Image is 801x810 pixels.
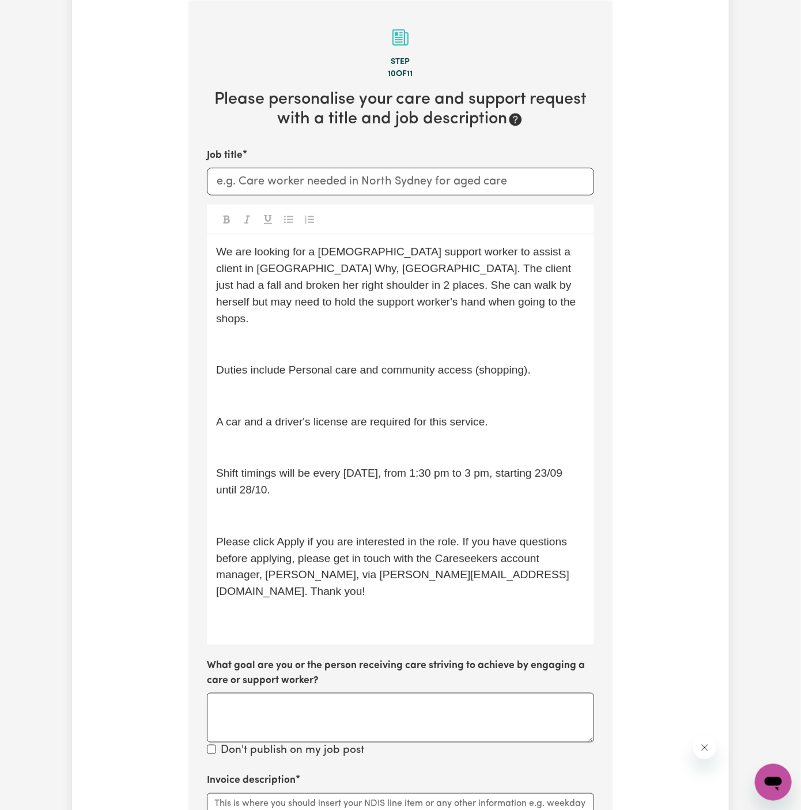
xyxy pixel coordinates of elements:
[216,467,565,496] span: Shift timings will be every [DATE], from 1:30 pm to 3 pm, starting 23/09 until 28/10.
[216,416,488,428] span: A car and a driver's license are required for this service.
[218,212,235,227] button: Toggle undefined
[207,148,243,163] label: Job title
[207,56,594,69] div: Step
[216,364,531,376] span: Duties include Personal care and community access (shopping).
[221,743,364,759] label: Don't publish on my job post
[207,658,594,689] label: What goal are you or the person receiving care striving to achieve by engaging a care or support ...
[7,8,70,17] span: Need any help?
[301,212,318,227] button: Toggle undefined
[207,90,594,130] h2: Please personalise your care and support request with a title and job description
[260,212,276,227] button: Toggle undefined
[207,773,296,788] label: Invoice description
[207,68,594,81] div: 10 of 11
[693,736,716,759] iframe: Close message
[755,764,792,801] iframe: Button to launch messaging window
[239,212,255,227] button: Toggle undefined
[216,246,579,324] span: We are looking for a [DEMOGRAPHIC_DATA] support worker to assist a client in [GEOGRAPHIC_DATA] Wh...
[216,536,570,597] span: Please click Apply if you are interested in the role. If you have questions before applying, plea...
[281,212,297,227] button: Toggle undefined
[207,168,594,195] input: e.g. Care worker needed in North Sydney for aged care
